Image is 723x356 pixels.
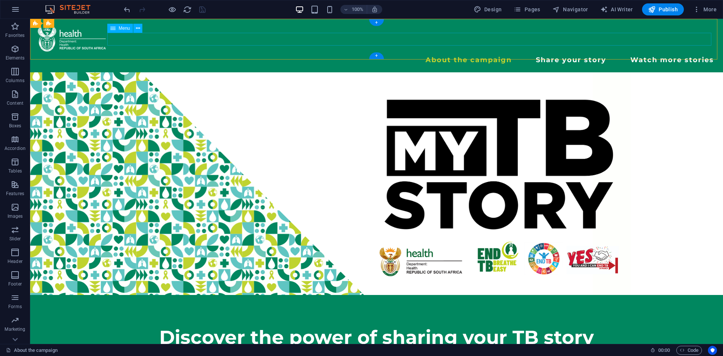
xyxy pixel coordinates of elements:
[676,346,702,355] button: Code
[7,100,23,106] p: Content
[471,3,505,15] div: Design (Ctrl+Alt+Y)
[369,52,384,59] div: +
[119,26,130,31] span: Menu
[371,6,378,13] i: On resize automatically adjust zoom level to fit chosen device.
[43,5,100,14] img: Editor Logo
[6,346,58,355] a: Click to cancel selection. Double-click to open Pages
[168,5,177,14] button: Click here to leave preview mode and continue editing
[708,346,717,355] button: Usercentrics
[6,55,25,61] p: Elements
[648,6,678,13] span: Publish
[9,236,21,242] p: Slider
[650,346,670,355] h6: Session time
[471,3,505,15] button: Design
[183,5,192,14] button: reload
[9,123,21,129] p: Boxes
[474,6,502,13] span: Design
[6,78,24,84] p: Columns
[369,19,384,26] div: +
[8,304,22,310] p: Forms
[5,145,26,151] p: Accordion
[5,326,25,332] p: Marketing
[680,346,699,355] span: Code
[122,5,131,14] button: undo
[552,6,588,13] span: Navigator
[690,3,720,15] button: More
[5,32,24,38] p: Favorites
[8,213,23,219] p: Images
[642,3,684,15] button: Publish
[183,5,192,14] i: Reload page
[6,191,24,197] p: Features
[658,346,670,355] span: 00 00
[352,5,364,14] h6: 100%
[597,3,636,15] button: AI Writer
[123,5,131,14] i: Undo: &nbsp;- Sticky ($color-primary -> $color-background) (Ctrl+Z)
[8,281,22,287] p: Footer
[664,347,665,353] span: :
[600,6,633,13] span: AI Writer
[340,5,367,14] button: 100%
[549,3,591,15] button: Navigator
[511,3,543,15] button: Pages
[8,258,23,264] p: Header
[693,6,717,13] span: More
[8,168,22,174] p: Tables
[514,6,540,13] span: Pages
